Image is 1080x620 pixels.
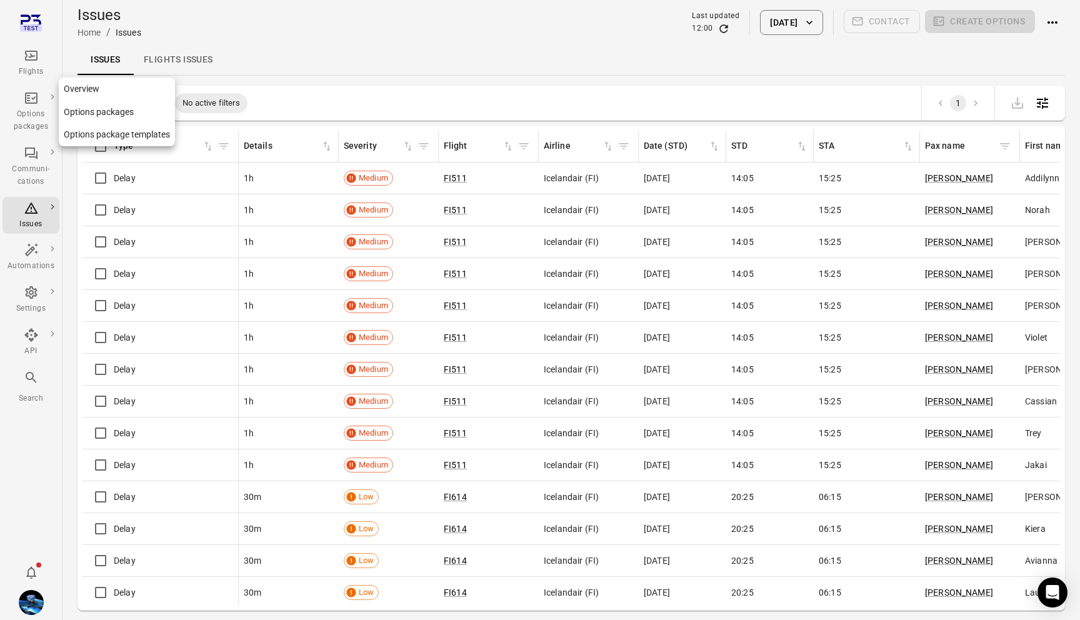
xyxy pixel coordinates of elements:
[692,10,739,22] div: Last updated
[731,459,754,471] span: 14:05
[819,586,841,599] span: 06:15
[644,139,708,153] div: Date (STD)
[644,363,670,376] span: [DATE]
[844,10,921,35] span: Please make a selection to create communications
[114,363,136,376] span: Delay
[731,204,754,216] span: 14:05
[819,236,841,248] span: 15:25
[1005,96,1030,108] span: Please make a selection to export
[354,395,392,407] span: Medium
[114,299,136,312] span: Delay
[1025,331,1047,344] span: Violet
[7,163,54,188] div: Communi-cations
[644,427,670,439] span: [DATE]
[819,331,841,344] span: 15:25
[444,139,514,153] div: Sort by flight in ascending order
[644,172,670,184] span: [DATE]
[354,299,392,312] span: Medium
[77,27,101,37] a: Home
[644,491,670,503] span: [DATE]
[925,492,993,502] a: [PERSON_NAME]
[614,137,633,156] button: Filter by airline
[244,331,254,344] span: 1h
[77,45,1065,75] nav: Local navigation
[925,205,993,215] a: [PERSON_NAME]
[819,139,902,153] div: STA
[925,269,993,279] a: [PERSON_NAME]
[925,556,993,566] a: [PERSON_NAME]
[544,522,599,535] span: Icelandair (FI)
[925,428,993,438] a: [PERSON_NAME]
[444,428,467,438] a: FI511
[244,236,254,248] span: 1h
[354,459,392,471] span: Medium
[114,586,136,599] span: Delay
[1025,522,1046,535] span: Kiera
[77,5,141,25] h1: Issues
[1037,577,1067,607] div: Open Intercom Messenger
[644,267,670,280] span: [DATE]
[7,108,54,133] div: Options packages
[244,204,254,216] span: 1h
[731,554,754,567] span: 20:25
[444,460,467,470] a: FI511
[444,205,467,215] a: FI511
[644,236,670,248] span: [DATE]
[819,172,841,184] span: 15:25
[544,331,599,344] span: Icelandair (FI)
[175,97,247,109] span: No active filters
[644,522,670,535] span: [DATE]
[925,301,993,311] a: [PERSON_NAME]
[354,236,392,248] span: Medium
[1025,204,1050,216] span: Norah
[444,556,467,566] a: FI614
[244,139,333,153] div: Sort by details in ascending order
[819,554,841,567] span: 06:15
[925,237,993,247] a: [PERSON_NAME]
[544,554,599,567] span: Icelandair (FI)
[444,173,467,183] a: FI511
[134,45,223,75] a: Flights issues
[544,586,599,599] span: Icelandair (FI)
[717,22,730,35] button: Refresh data
[731,363,754,376] span: 14:05
[114,139,202,153] div: Type
[731,491,754,503] span: 20:25
[244,363,254,376] span: 1h
[344,139,402,153] div: Severity
[644,299,670,312] span: [DATE]
[354,331,392,344] span: Medium
[116,26,141,39] div: Issues
[354,204,392,216] span: Medium
[819,459,841,471] span: 15:25
[731,139,808,153] div: Sort by STA in ascending order
[59,123,175,146] a: Options package templates
[544,459,599,471] span: Icelandair (FI)
[819,267,841,280] span: 15:25
[544,139,602,153] div: Airline
[544,363,599,376] span: Icelandair (FI)
[114,554,136,567] span: Delay
[114,427,136,439] span: Delay
[514,137,533,156] button: Filter by flight
[1025,395,1057,407] span: Cassian
[644,395,670,407] span: [DATE]
[925,10,1035,35] span: Please make a selection to create an option package
[244,459,254,471] span: 1h
[114,331,136,344] span: Delay
[114,459,136,471] span: Delay
[414,137,433,156] span: Filter by severity
[244,139,321,153] div: Details
[731,267,754,280] span: 14:05
[7,218,54,231] div: Issues
[950,95,966,111] button: page 1
[444,139,502,153] div: Flight
[644,139,721,153] div: Sort by date (STA) in ascending order
[244,299,254,312] span: 1h
[544,267,599,280] span: Icelandair (FI)
[244,522,261,535] span: 30m
[819,522,841,535] span: 06:15
[444,301,467,311] a: FI511
[731,522,754,535] span: 20:25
